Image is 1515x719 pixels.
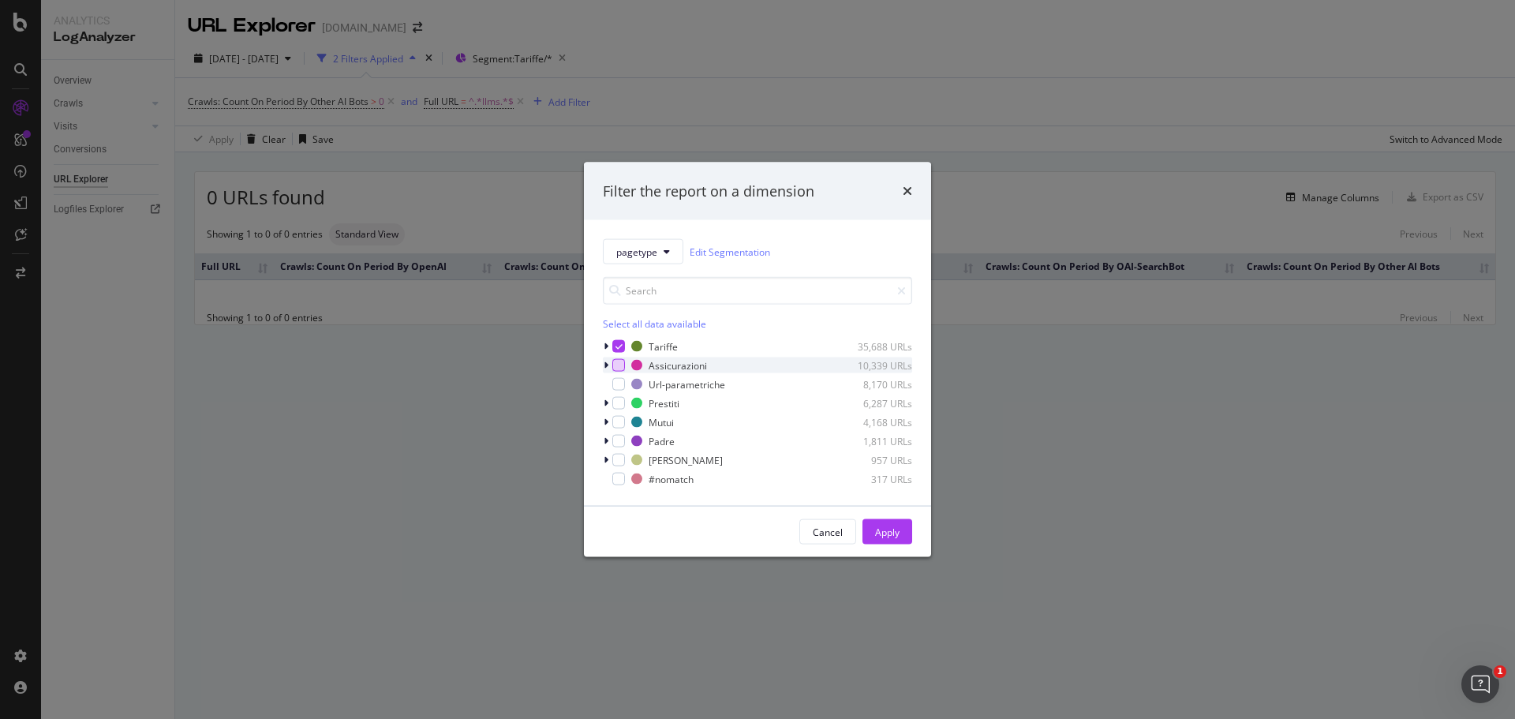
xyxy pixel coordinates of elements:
[835,358,912,372] div: 10,339 URLs
[603,277,912,305] input: Search
[875,525,900,538] div: Apply
[649,396,679,410] div: Prestiti
[649,453,723,466] div: [PERSON_NAME]
[603,239,683,264] button: pagetype
[649,434,675,448] div: Padre
[862,519,912,545] button: Apply
[649,472,694,485] div: #nomatch
[690,243,770,260] a: Edit Segmentation
[813,525,843,538] div: Cancel
[649,377,725,391] div: Url-parametriche
[835,377,912,391] div: 8,170 URLs
[835,472,912,485] div: 317 URLs
[584,162,931,557] div: modal
[1461,665,1499,703] iframe: Intercom live chat
[835,434,912,448] div: 1,811 URLs
[603,317,912,331] div: Select all data available
[799,519,856,545] button: Cancel
[616,245,657,258] span: pagetype
[835,453,912,466] div: 957 URLs
[835,339,912,353] div: 35,688 URLs
[649,358,707,372] div: Assicurazioni
[1494,665,1506,678] span: 1
[903,181,912,201] div: times
[649,339,678,353] div: Tariffe
[835,396,912,410] div: 6,287 URLs
[835,415,912,429] div: 4,168 URLs
[649,415,674,429] div: Mutui
[603,181,814,201] div: Filter the report on a dimension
